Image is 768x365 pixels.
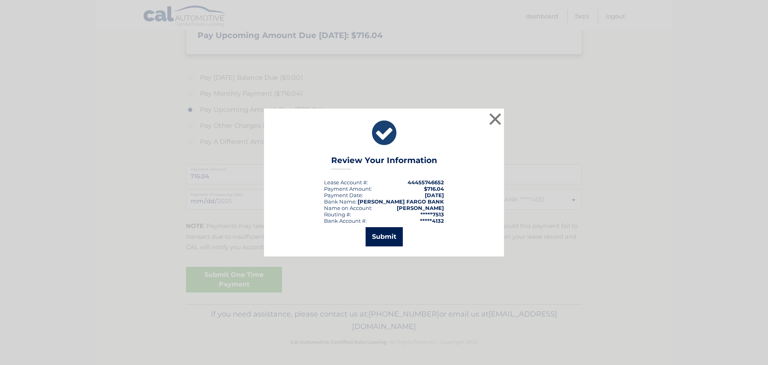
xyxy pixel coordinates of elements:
span: Payment Date [324,192,362,198]
div: Lease Account #: [324,179,368,186]
div: Bank Account #: [324,218,367,224]
strong: [PERSON_NAME] [397,205,444,211]
span: $716.04 [424,186,444,192]
strong: [PERSON_NAME] FARGO BANK [358,198,444,205]
span: [DATE] [425,192,444,198]
div: Payment Amount: [324,186,372,192]
strong: 44455746652 [408,179,444,186]
button: Submit [366,227,403,246]
div: : [324,192,363,198]
div: Name on Account: [324,205,372,211]
div: Bank Name: [324,198,357,205]
button: × [487,111,503,127]
h3: Review Your Information [331,155,437,169]
div: Routing #: [324,211,351,218]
